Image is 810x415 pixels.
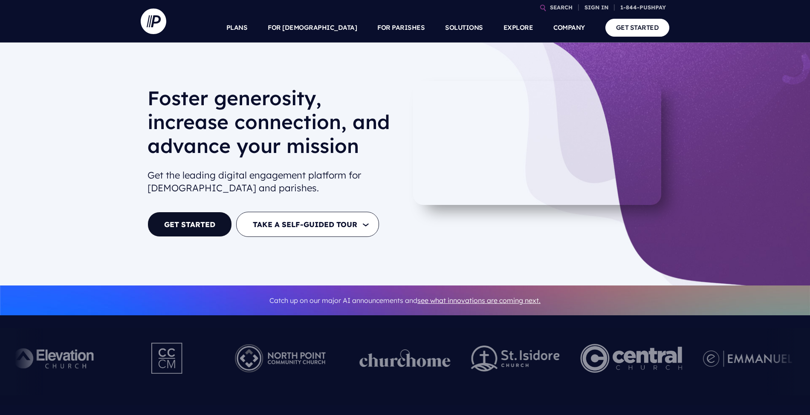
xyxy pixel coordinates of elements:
[580,335,682,382] img: Central Church Henderson NV
[377,13,425,43] a: FOR PARISHES
[226,13,248,43] a: PLANS
[417,296,541,305] a: see what innovations are coming next.
[148,165,398,199] h2: Get the leading digital engagement platform for [DEMOGRAPHIC_DATA] and parishes.
[134,335,201,382] img: Pushpay_Logo__CCM
[471,346,560,372] img: pp_logos_2
[553,13,585,43] a: COMPANY
[148,212,232,237] a: GET STARTED
[236,212,379,237] button: TAKE A SELF-GUIDED TOUR
[445,13,483,43] a: SOLUTIONS
[359,349,451,367] img: pp_logos_1
[268,13,357,43] a: FOR [DEMOGRAPHIC_DATA]
[605,19,670,36] a: GET STARTED
[222,335,339,382] img: Pushpay_Logo__NorthPoint
[148,291,662,310] p: Catch up on our major AI announcements and
[148,86,398,164] h1: Foster generosity, increase connection, and advance your mission
[503,13,533,43] a: EXPLORE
